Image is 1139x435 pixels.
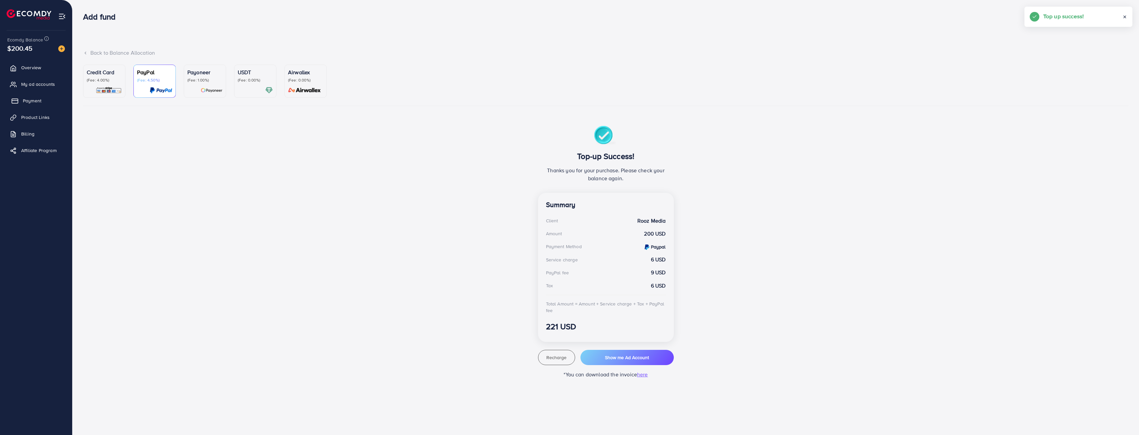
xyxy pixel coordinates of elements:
[238,68,273,76] p: USDT
[187,68,223,76] p: Payoneer
[644,230,666,238] strong: 200 USD
[58,45,65,52] img: image
[5,94,67,107] a: Payment
[7,36,43,43] span: Ecomdy Balance
[605,354,649,361] span: Show me Ad Account
[546,230,562,237] div: Amount
[5,61,67,74] a: Overview
[83,49,1128,57] div: Back to Balance Allocation
[580,350,674,365] button: Show me Ad Account
[546,322,666,331] h3: 221 USD
[286,86,323,94] img: card
[5,127,67,140] a: Billing
[546,282,553,289] div: Tax
[201,86,223,94] img: card
[21,147,57,154] span: Affiliate Program
[265,86,273,94] img: card
[651,282,666,290] strong: 6 USD
[645,245,649,250] img: credit
[87,78,122,83] p: (Fee: 4.00%)
[5,78,67,91] a: My ad accounts
[87,68,122,76] p: Credit Card
[538,350,575,365] button: Recharge
[546,269,569,276] div: PayPal fee
[546,201,666,209] h4: Summary
[637,371,648,378] span: here
[96,86,122,94] img: card
[594,126,618,146] img: success
[5,144,67,157] a: Affiliate Program
[546,243,582,250] div: Payment Method
[1111,405,1134,430] iframe: Chat
[288,78,323,83] p: (Fee: 0.00%)
[58,13,66,20] img: menu
[238,78,273,83] p: (Fee: 0.00%)
[21,81,55,87] span: My ad accounts
[21,64,41,71] span: Overview
[187,78,223,83] p: (Fee: 1.00%)
[83,12,121,22] h3: Add fund
[546,217,558,224] div: Client
[21,131,34,137] span: Billing
[7,43,32,53] span: $200.45
[651,269,666,276] strong: 9 USD
[546,166,666,182] p: Thanks you for your purchase. Please check your balance again.
[1043,12,1084,21] h5: Top up success!
[5,111,67,124] a: Product Links
[7,9,51,20] img: logo
[288,68,323,76] p: Airwallex
[651,256,666,263] strong: 6 USD
[546,300,666,314] div: Total Amount = Amount + Service charge + Tax + PayPal fee
[538,370,674,378] p: *You can download the invoice
[546,151,666,161] h3: Top-up Success!
[23,97,41,104] span: Payment
[137,68,172,76] p: PayPal
[546,256,578,263] div: Service charge
[150,86,172,94] img: card
[651,244,666,250] strong: Paypal
[137,78,172,83] p: (Fee: 4.50%)
[637,217,666,225] strong: Rooz Media
[546,354,567,361] span: Recharge
[21,114,50,121] span: Product Links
